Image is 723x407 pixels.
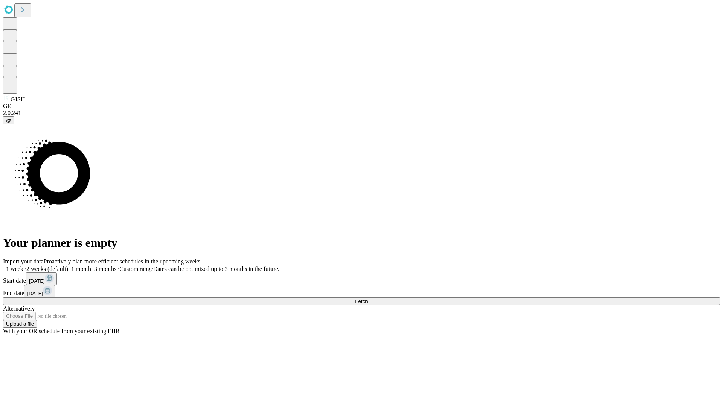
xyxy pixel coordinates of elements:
button: @ [3,116,14,124]
span: 2 weeks (default) [26,266,68,272]
button: [DATE] [24,285,55,297]
span: Import your data [3,258,44,265]
div: End date [3,285,720,297]
button: Upload a file [3,320,37,328]
span: Fetch [355,298,368,304]
span: Custom range [119,266,153,272]
span: @ [6,118,11,123]
span: With your OR schedule from your existing EHR [3,328,120,334]
button: Fetch [3,297,720,305]
span: [DATE] [29,278,45,284]
span: 1 week [6,266,23,272]
div: GEI [3,103,720,110]
div: Start date [3,272,720,285]
span: [DATE] [27,291,43,296]
span: 3 months [94,266,116,272]
span: 1 month [71,266,91,272]
button: [DATE] [26,272,57,285]
div: 2.0.241 [3,110,720,116]
span: Dates can be optimized up to 3 months in the future. [153,266,279,272]
h1: Your planner is empty [3,236,720,250]
span: Alternatively [3,305,35,312]
span: GJSH [11,96,25,103]
span: Proactively plan more efficient schedules in the upcoming weeks. [44,258,202,265]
